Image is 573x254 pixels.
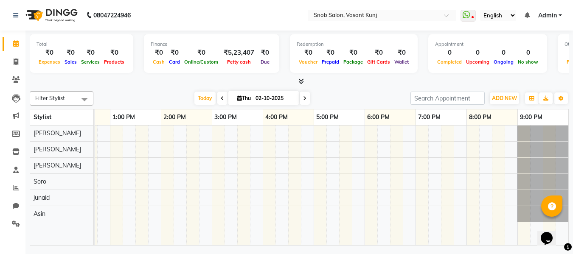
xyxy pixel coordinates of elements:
[93,3,131,27] b: 08047224946
[516,59,540,65] span: No show
[410,92,485,105] input: Search Appointment
[467,111,494,123] a: 8:00 PM
[297,41,411,48] div: Redemption
[79,48,102,58] div: ₹0
[37,41,126,48] div: Total
[297,59,320,65] span: Voucher
[34,178,46,185] span: Soro
[537,220,565,246] iframe: chat widget
[258,48,272,58] div: ₹0
[182,59,220,65] span: Online/Custom
[235,95,253,101] span: Thu
[22,3,80,27] img: logo
[34,194,50,201] span: junaid
[151,59,167,65] span: Cash
[182,48,220,58] div: ₹0
[37,59,62,65] span: Expenses
[102,48,126,58] div: ₹0
[62,48,79,58] div: ₹0
[167,48,182,58] div: ₹0
[151,41,272,48] div: Finance
[34,129,81,137] span: [PERSON_NAME]
[79,59,102,65] span: Services
[151,48,167,58] div: ₹0
[341,48,365,58] div: ₹0
[392,59,411,65] span: Wallet
[392,48,411,58] div: ₹0
[212,111,239,123] a: 3:00 PM
[167,59,182,65] span: Card
[490,92,519,104] button: ADD NEW
[435,59,464,65] span: Completed
[34,210,45,218] span: Asin
[341,59,365,65] span: Package
[35,95,65,101] span: Filter Stylist
[492,48,516,58] div: 0
[416,111,443,123] a: 7:00 PM
[314,111,341,123] a: 5:00 PM
[464,48,492,58] div: 0
[365,111,392,123] a: 6:00 PM
[516,48,540,58] div: 0
[365,48,392,58] div: ₹0
[320,59,341,65] span: Prepaid
[492,59,516,65] span: Ongoing
[37,48,62,58] div: ₹0
[365,59,392,65] span: Gift Cards
[320,48,341,58] div: ₹0
[492,95,517,101] span: ADD NEW
[258,59,272,65] span: Due
[34,162,81,169] span: [PERSON_NAME]
[518,111,545,123] a: 9:00 PM
[34,113,51,121] span: Stylist
[34,145,81,153] span: [PERSON_NAME]
[194,92,216,105] span: Today
[435,41,540,48] div: Appointment
[161,111,188,123] a: 2:00 PM
[253,92,295,105] input: 2025-10-02
[62,59,79,65] span: Sales
[538,11,557,20] span: Admin
[435,48,464,58] div: 0
[225,59,253,65] span: Petty cash
[102,59,126,65] span: Products
[464,59,492,65] span: Upcoming
[297,48,320,58] div: ₹0
[220,48,258,58] div: ₹5,23,407
[110,111,137,123] a: 1:00 PM
[263,111,290,123] a: 4:00 PM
